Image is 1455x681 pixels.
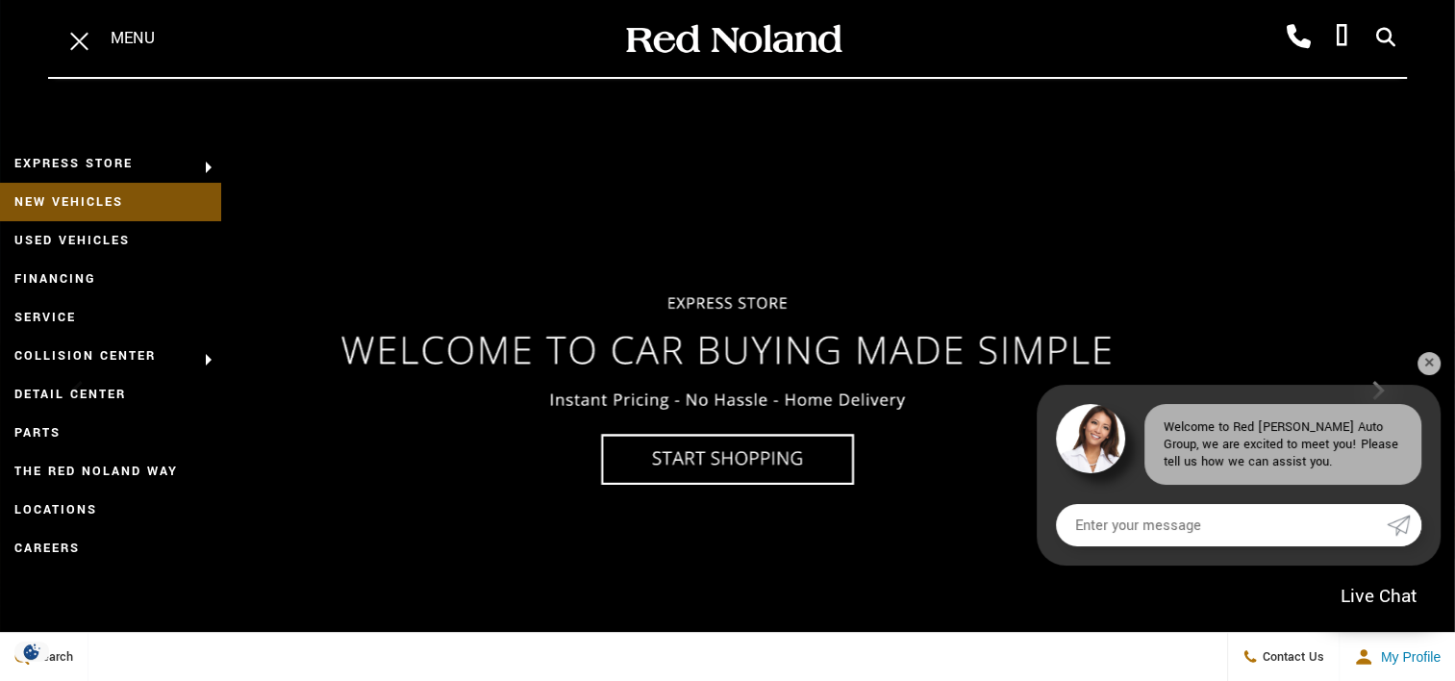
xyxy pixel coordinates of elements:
[1258,648,1324,666] span: Contact Us
[622,22,843,56] img: Red Noland Auto Group
[10,642,54,662] section: Click to Open Cookie Consent Modal
[1331,584,1427,610] span: Live Chat
[1056,404,1125,473] img: Agent profile photo
[1056,504,1387,546] input: Enter your message
[1144,404,1421,485] div: Welcome to Red [PERSON_NAME] Auto Group, we are excited to meet you! Please tell us how we can as...
[1340,633,1455,681] button: Open user profile menu
[1359,362,1397,419] div: Next
[1387,504,1421,546] a: Submit
[10,642,54,662] img: Opt-Out Icon
[1373,649,1441,665] span: My Profile
[1317,570,1441,623] a: Live Chat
